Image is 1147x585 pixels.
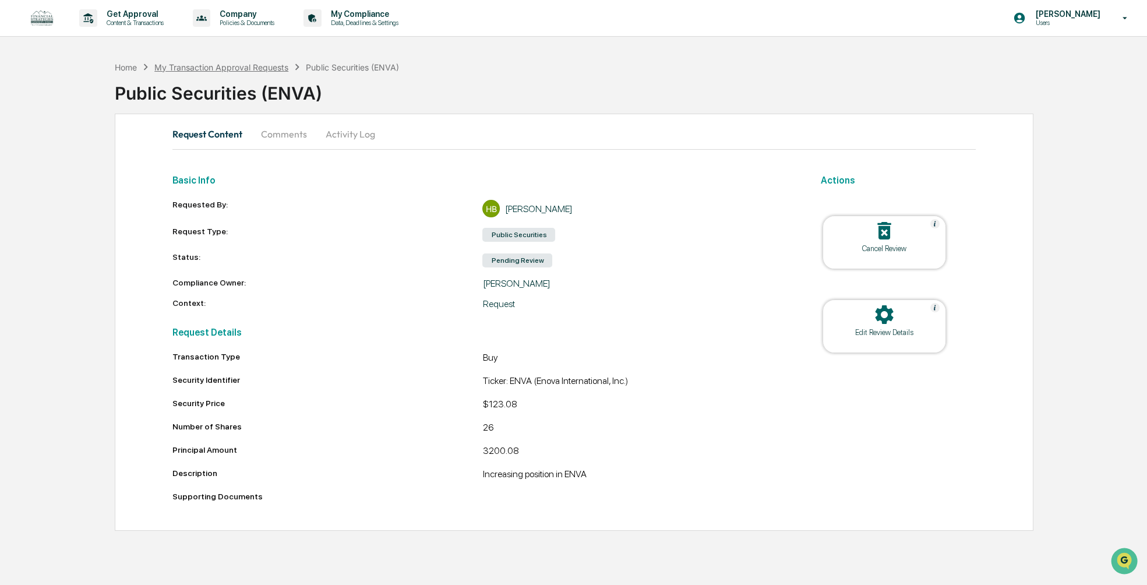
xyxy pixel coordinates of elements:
p: [PERSON_NAME] [1026,9,1106,19]
a: 🖐️Preclearance [7,142,80,163]
div: Transaction Type [172,352,482,361]
div: Ticker: ENVA (Enova International, Inc.) [482,375,792,389]
div: Home [115,62,137,72]
div: Request Type: [172,227,482,243]
a: 🗄️Attestations [80,142,149,163]
span: Pylon [116,197,141,206]
div: [PERSON_NAME] [504,203,572,214]
h2: Actions [821,175,976,186]
div: Number of Shares [172,422,482,431]
img: 1746055101610-c473b297-6a78-478c-a979-82029cc54cd1 [12,89,33,110]
iframe: Open customer support [1110,547,1141,578]
div: secondary tabs example [172,120,975,148]
div: Cancel Review [832,244,937,253]
button: Activity Log [316,120,384,148]
span: Preclearance [23,146,75,158]
div: Security Identifier [172,375,482,385]
div: Start new chat [40,89,191,100]
div: Pending Review [482,253,552,267]
div: HB [482,200,500,217]
span: Data Lookup [23,168,73,180]
div: 🔎 [12,170,21,179]
img: Help [930,303,940,312]
h2: Request Details [172,327,792,338]
div: Public Securities (ENVA) [306,62,399,72]
div: Edit Review Details [832,328,937,337]
div: Compliance Owner: [172,278,482,289]
div: Context: [172,298,482,309]
div: Supporting Documents [172,492,792,501]
p: How can we help? [12,24,212,43]
p: Data, Deadlines & Settings [322,19,404,27]
div: My Transaction Approval Requests [154,62,288,72]
div: Status: [172,252,482,269]
button: Start new chat [198,92,212,106]
div: Principal Amount [172,445,482,454]
img: logo [28,8,56,29]
a: 🔎Data Lookup [7,164,78,185]
div: $123.08 [482,399,792,413]
div: Buy [482,352,792,366]
p: My Compliance [322,9,404,19]
span: Attestations [96,146,144,158]
div: Description [172,468,482,478]
div: [PERSON_NAME] [482,278,792,289]
p: Users [1026,19,1106,27]
div: Public Securities [482,228,555,242]
div: 🖐️ [12,147,21,157]
button: Comments [252,120,316,148]
div: 3200.08 [482,445,792,459]
button: Request Content [172,120,252,148]
div: Increasing position in ENVA [482,468,792,482]
div: 🗄️ [84,147,94,157]
div: Security Price [172,399,482,408]
div: We're available if you need us! [40,100,147,110]
div: Request [482,298,792,309]
div: Requested By: [172,200,482,217]
p: Company [210,9,280,19]
p: Policies & Documents [210,19,280,27]
h2: Basic Info [172,175,792,186]
img: Help [930,219,940,228]
p: Content & Transactions [97,19,170,27]
div: Public Securities (ENVA) [115,73,1147,104]
a: Powered byPylon [82,196,141,206]
p: Get Approval [97,9,170,19]
div: 26 [482,422,792,436]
